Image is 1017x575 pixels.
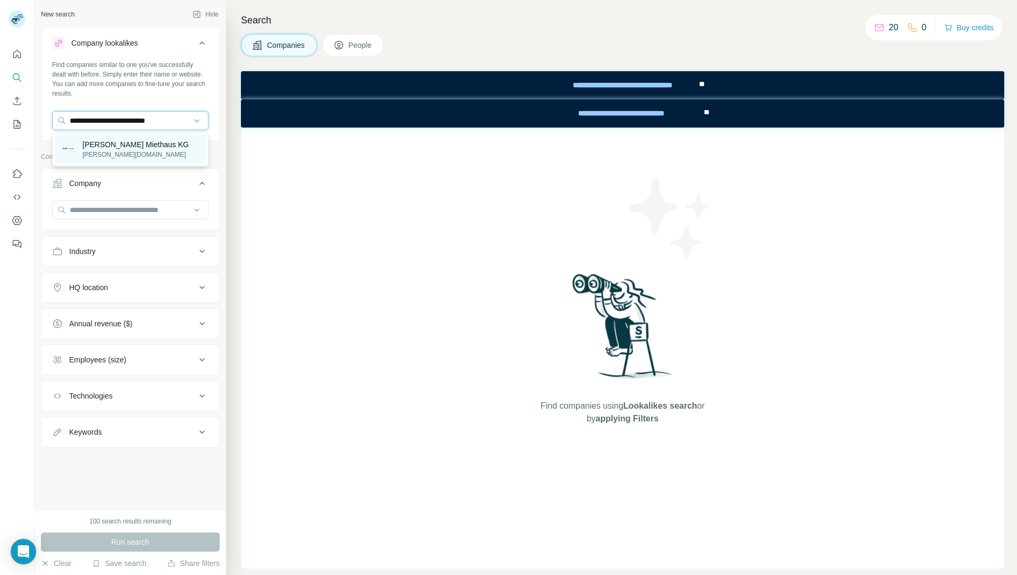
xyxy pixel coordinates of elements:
[568,271,678,390] img: Surfe Illustration - Woman searching with binoculars
[596,414,658,423] span: applying Filters
[241,71,1004,99] iframe: Banner
[922,21,927,34] p: 0
[267,40,306,50] span: Companies
[41,383,219,409] button: Technologies
[9,234,26,253] button: Feedback
[41,311,219,336] button: Annual revenue ($)
[11,539,36,564] div: Open Intercom Messenger
[9,188,26,207] button: Use Surfe API
[92,558,146,569] button: Save search
[41,10,74,19] div: New search
[69,391,113,401] div: Technologies
[537,400,707,425] span: Find companies using or by
[185,6,226,22] button: Hide
[71,38,138,48] div: Company lookalikes
[41,30,219,60] button: Company lookalikes
[41,419,219,445] button: Keywords
[241,13,1004,28] h4: Search
[41,239,219,264] button: Industry
[9,45,26,64] button: Quick start
[41,347,219,373] button: Employees (size)
[52,60,209,98] div: Find companies similar to one you've successfully dealt with before. Simply enter their name or w...
[944,20,994,35] button: Buy credits
[69,246,96,257] div: Industry
[41,275,219,300] button: HQ location
[82,139,189,150] p: [PERSON_NAME] Miethaus KG
[241,99,1004,128] iframe: Banner
[9,91,26,111] button: Enrich CSV
[889,21,898,34] p: 20
[9,115,26,134] button: My lists
[69,282,108,293] div: HQ location
[9,68,26,87] button: Search
[9,211,26,230] button: Dashboard
[69,318,132,329] div: Annual revenue ($)
[348,40,373,50] span: People
[9,164,26,183] button: Use Surfe on LinkedIn
[623,401,697,410] span: Lookalikes search
[623,170,719,266] img: Surfe Illustration - Stars
[9,11,26,28] img: Avatar
[41,171,219,200] button: Company
[82,150,189,159] p: [PERSON_NAME][DOMAIN_NAME]
[69,354,126,365] div: Employees (size)
[61,147,76,151] img: KUNZE Miethaus KG
[89,517,171,526] div: 100 search results remaining
[69,178,101,189] div: Company
[41,152,220,162] p: Company information
[41,558,71,569] button: Clear
[167,558,220,569] button: Share filters
[69,427,102,437] div: Keywords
